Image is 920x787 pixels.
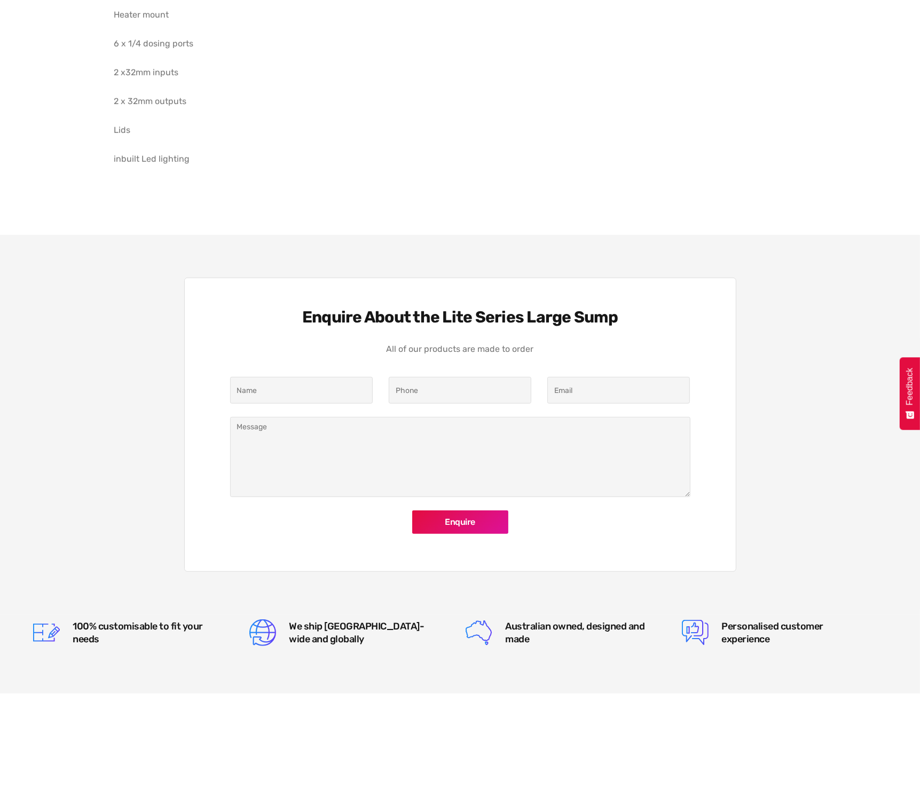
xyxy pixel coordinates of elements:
[114,95,292,108] p: 2 x 32mm outputs
[506,620,652,646] h5: Australian owned, designed and made
[227,377,693,534] form: Product Enquiry
[389,377,531,404] input: Phone
[682,619,709,646] img: Customer Service
[114,153,292,166] p: inbuilt Led lighting
[466,619,492,646] img: Australia
[230,377,373,404] input: Name
[900,357,920,430] button: Feedback - Show survey
[290,308,631,327] h3: Enquire About the Lite Series Large Sump
[547,377,690,404] input: Email
[289,620,436,646] h5: We ship [GEOGRAPHIC_DATA]-wide and globally
[412,510,508,534] input: Enquire
[290,343,631,356] div: All of our products are made to order
[114,9,292,21] p: Heater mount
[114,66,292,79] p: 2 x32mm inputs
[722,620,869,646] h5: Personalised customer experience
[114,124,292,137] p: Lids
[73,620,220,646] h5: 100% customisable to fit your needs
[249,619,276,646] img: Global Shipping
[33,619,60,646] img: Customisable
[905,368,915,405] span: Feedback
[114,37,292,50] p: 6 x 1/4 dosing ports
